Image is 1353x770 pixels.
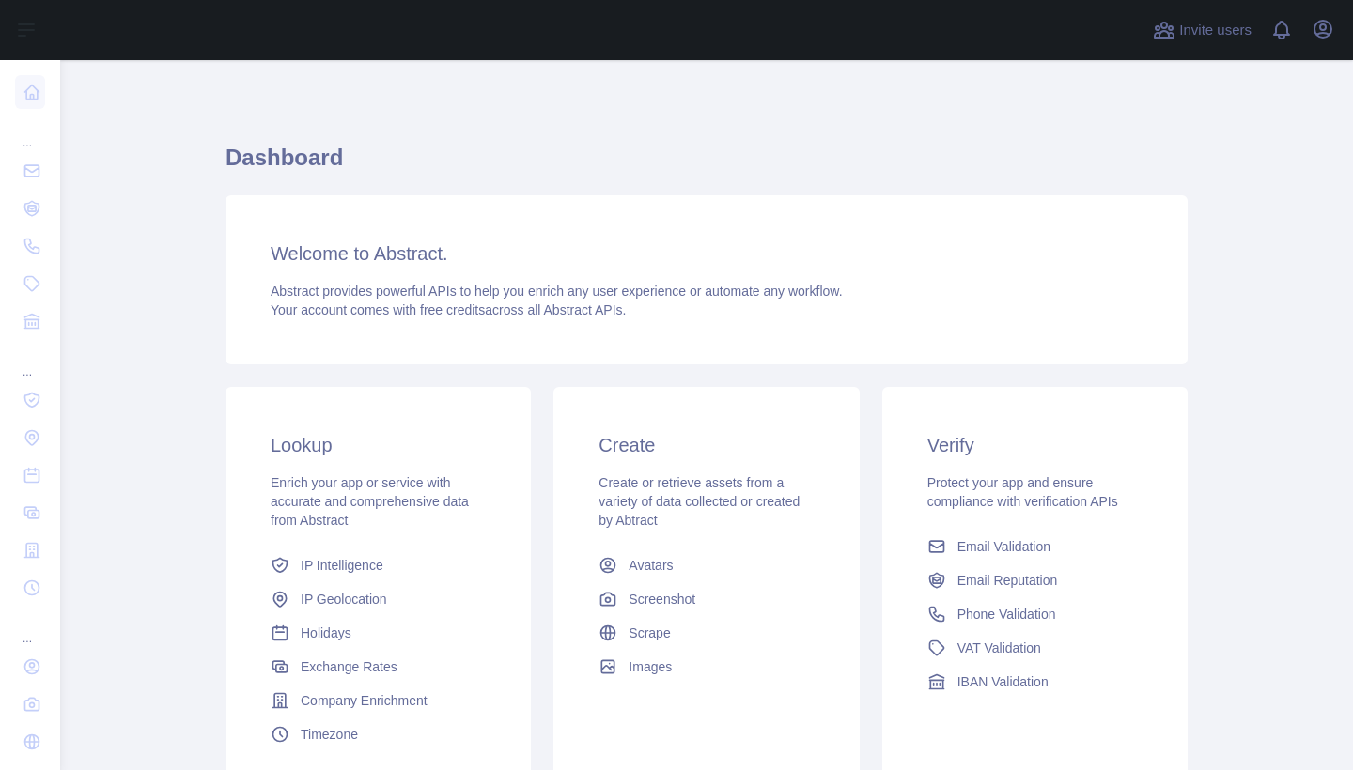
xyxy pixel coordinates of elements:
[599,432,814,458] h3: Create
[301,691,428,710] span: Company Enrichment
[957,639,1041,657] span: VAT Validation
[271,284,843,299] span: Abstract provides powerful APIs to help you enrich any user experience or automate any workflow.
[599,475,800,528] span: Create or retrieve assets from a variety of data collected or created by Abtract
[957,571,1058,590] span: Email Reputation
[271,240,1143,267] h3: Welcome to Abstract.
[301,657,397,676] span: Exchange Rates
[920,597,1150,631] a: Phone Validation
[591,548,821,582] a: Avatars
[263,582,493,616] a: IP Geolocation
[301,725,358,744] span: Timezone
[591,582,821,616] a: Screenshot
[920,530,1150,563] a: Email Validation
[629,657,672,676] span: Images
[15,608,45,646] div: ...
[263,616,493,650] a: Holidays
[957,605,1056,624] span: Phone Validation
[920,563,1150,597] a: Email Reputation
[927,475,1118,509] span: Protect your app and ensure compliance with verification APIs
[629,556,673,575] span: Avatars
[629,590,695,608] span: Screenshot
[271,475,469,528] span: Enrich your app or service with accurate and comprehensive data from Abstract
[591,650,821,684] a: Images
[301,556,383,575] span: IP Intelligence
[920,665,1150,699] a: IBAN Validation
[1179,20,1252,41] span: Invite users
[420,302,485,317] span: free credits
[591,616,821,650] a: Scrape
[271,432,486,458] h3: Lookup
[1149,15,1255,45] button: Invite users
[263,684,493,717] a: Company Enrichment
[271,302,626,317] span: Your account comes with across all Abstract APIs.
[15,113,45,150] div: ...
[927,432,1143,458] h3: Verify
[920,631,1150,665] a: VAT Validation
[225,143,1188,188] h1: Dashboard
[263,548,493,582] a: IP Intelligence
[263,717,493,751] a: Timezone
[957,672,1049,691] span: IBAN Validation
[15,342,45,379] div: ...
[301,590,387,608] span: IP Geolocation
[957,537,1050,556] span: Email Validation
[629,624,670,642] span: Scrape
[263,650,493,684] a: Exchange Rates
[301,624,351,642] span: Holidays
